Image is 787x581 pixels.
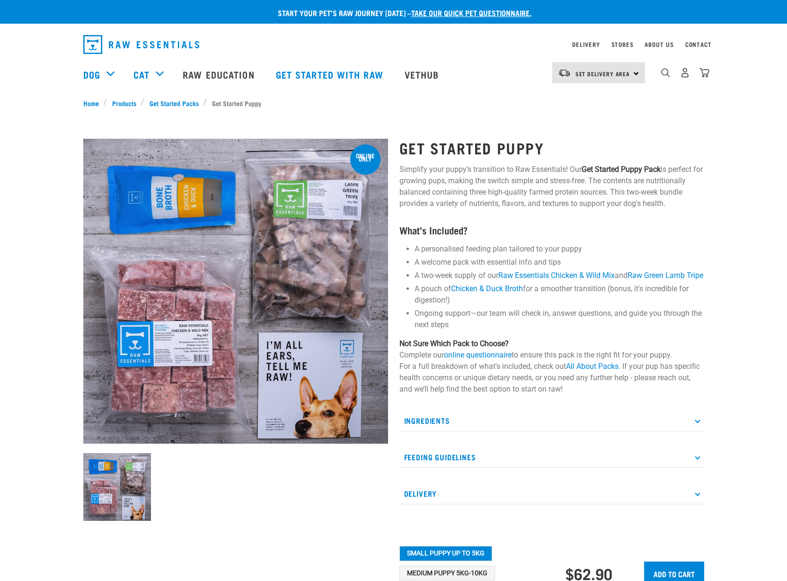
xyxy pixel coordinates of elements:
a: Get Started Packs [144,98,203,108]
a: Delivery [572,43,600,46]
a: Get started with Raw [266,55,395,93]
a: Vethub [395,55,451,93]
p: Ingredients [399,410,704,431]
a: Raw Essentials Chicken & Wild Mix [498,271,615,280]
a: Contact [685,43,712,46]
li: A welcome pack with essential info and tips [415,257,704,268]
strong: Get Started Puppy Pack [582,165,661,174]
nav: breadcrumbs [83,98,704,108]
a: Stores [611,43,634,46]
span: Set Delivery Area [575,72,630,75]
a: All About Packs [566,362,619,371]
li: A pouch of for a smoother transition (bonus, it's incredible for digestion!) [415,283,704,306]
img: home-icon-1@2x.png [661,68,670,77]
h1: Get Started Puppy [399,139,704,156]
p: Delivery [399,483,704,504]
nav: dropdown navigation [76,31,712,58]
strong: Not Sure Which Pack to Choose? [399,339,509,348]
button: Medium Puppy 5kg-10kg [399,566,495,581]
li: A two-week supply of our and [415,270,704,281]
strong: What’s Included? [399,227,468,232]
p: Feeding Guidelines [399,447,704,468]
a: Raw Green Lamb Tripe [628,271,703,280]
li: Ongoing support—our team will check in, answer questions, and guide you through the next steps [415,308,704,331]
a: Chicken & Duck Broth [451,284,523,293]
p: Simplify your puppy’s transition to Raw Essentials! Our is perfect for growing pups, making the s... [399,164,704,209]
a: Home [83,98,104,108]
li: A personalised feeding plan tailored to your puppy [415,243,704,255]
a: online questionnaire [444,350,512,359]
button: Small Puppy up to 5kg [399,546,492,561]
a: Products [107,98,141,108]
img: van-moving.png [558,69,571,77]
img: Raw Essentials Logo [83,35,199,54]
a: Raw Education [173,55,266,93]
img: user.png [680,68,690,78]
img: NPS Puppy Update [83,139,388,444]
a: take our quick pet questionnaire. [411,10,531,15]
a: About Us [645,43,673,46]
img: home-icon@2x.png [699,68,709,78]
a: Dog [83,67,100,81]
a: Cat [133,67,150,81]
img: NPS Puppy Update [83,453,151,521]
p: Complete our to ensure this pack is the right fit for your puppy. For a full breakdown of what's ... [399,338,704,395]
